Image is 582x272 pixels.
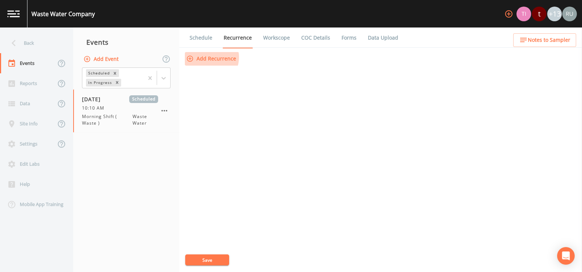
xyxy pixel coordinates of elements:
div: +13 [547,7,562,21]
button: Notes to Sampler [513,33,576,47]
div: Waste Water Company [31,10,95,18]
div: Open Intercom Messenger [557,247,575,265]
a: Forms [340,27,358,48]
button: Add Recurrence [185,52,239,66]
div: t [532,7,546,21]
div: Tim Heger [516,7,531,21]
img: a5c06d64ce99e847b6841ccd0307af82 [562,7,577,21]
a: [DATE]Scheduled10:10 AMMorning Shift ( Waste )Waste Water [73,89,179,133]
button: Add Event [82,52,122,66]
span: Notes to Sampler [528,36,570,45]
span: Waste Water [133,113,158,126]
div: In Progress [86,79,113,87]
a: Recurrence [223,27,253,48]
div: Scheduled [86,69,111,77]
button: Save [185,254,229,265]
span: Scheduled [129,95,158,103]
img: 28adc75b127f3e292bd13d45b74ab89e [516,7,531,21]
a: Workscope [262,27,291,48]
a: Data Upload [367,27,399,48]
div: Remove Scheduled [111,69,119,77]
img: logo [7,10,20,17]
a: COC Details [300,27,331,48]
div: timheger+1@yahoo.com [531,7,547,21]
span: Morning Shift ( Waste ) [82,113,133,126]
div: Events [73,33,179,51]
div: Remove In Progress [113,79,121,87]
span: 10:10 AM [82,105,109,111]
a: Schedule [189,27,213,48]
span: [DATE] [82,95,106,103]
